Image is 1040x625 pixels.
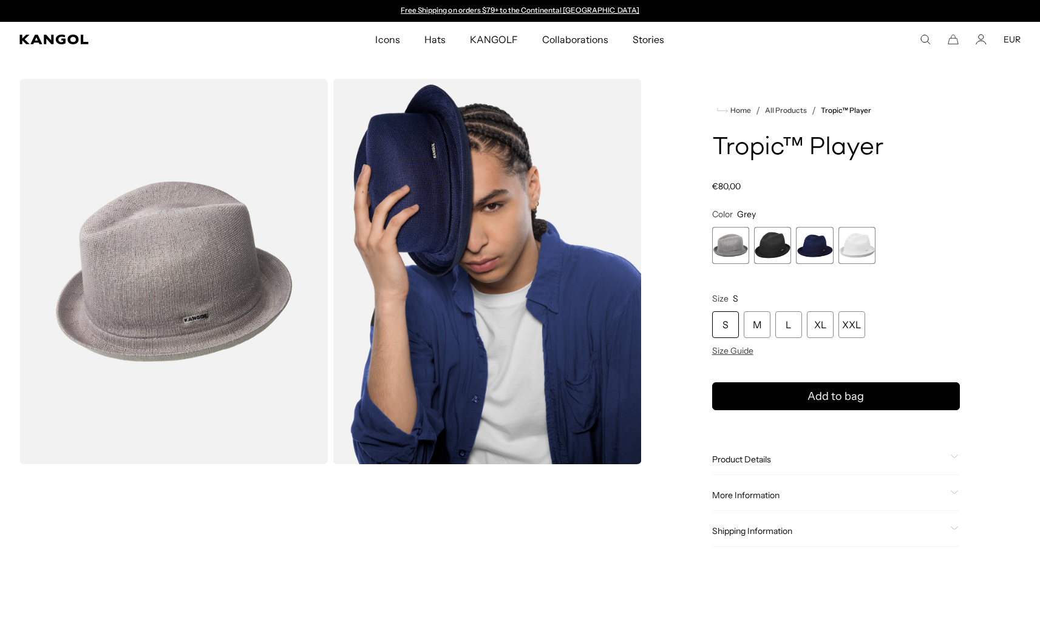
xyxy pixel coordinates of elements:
span: Hats [424,22,446,57]
a: Stories [620,22,676,57]
li: / [751,103,760,118]
div: 1 of 4 [712,227,749,264]
span: S [733,293,738,304]
div: XXL [838,311,865,338]
slideshow-component: Announcement bar [395,6,645,16]
button: Cart [948,34,959,45]
nav: breadcrumbs [712,103,960,118]
a: KANGOLF [458,22,530,57]
a: Free Shipping on orders $79+ to the Continental [GEOGRAPHIC_DATA] [401,5,639,15]
span: Grey [737,209,756,220]
div: L [775,311,802,338]
div: Announcement [395,6,645,16]
div: 3 of 4 [796,227,833,264]
span: Collaborations [542,22,608,57]
a: Icons [363,22,412,57]
img: color-grey [19,79,328,464]
span: €80,00 [712,181,741,192]
span: Size [712,293,729,304]
label: Black [754,227,791,264]
span: More Information [712,490,945,501]
a: Kangol [19,35,249,44]
div: 1 of 2 [395,6,645,16]
h1: Tropic™ Player [712,135,960,161]
span: Size Guide [712,345,753,356]
span: Icons [375,22,399,57]
span: Add to bag [807,388,864,405]
label: Navy [796,227,833,264]
a: Hats [412,22,458,57]
summary: Search here [920,34,931,45]
span: Stories [633,22,664,57]
span: KANGOLF [470,22,518,57]
product-gallery: Gallery Viewer [19,79,642,464]
a: Home [717,105,751,116]
label: White [838,227,875,264]
div: M [744,311,770,338]
button: Add to bag [712,382,960,410]
div: S [712,311,739,338]
div: 2 of 4 [754,227,791,264]
li: / [807,103,816,118]
span: Shipping Information [712,525,945,536]
a: Collaborations [530,22,620,57]
div: 4 of 4 [838,227,875,264]
a: All Products [765,106,807,115]
label: Grey [712,227,749,264]
button: EUR [1004,34,1021,45]
a: Account [976,34,987,45]
div: XL [807,311,834,338]
a: Tropic™ Player [821,106,871,115]
span: Home [728,106,751,115]
span: Product Details [712,454,945,465]
span: Color [712,209,733,220]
